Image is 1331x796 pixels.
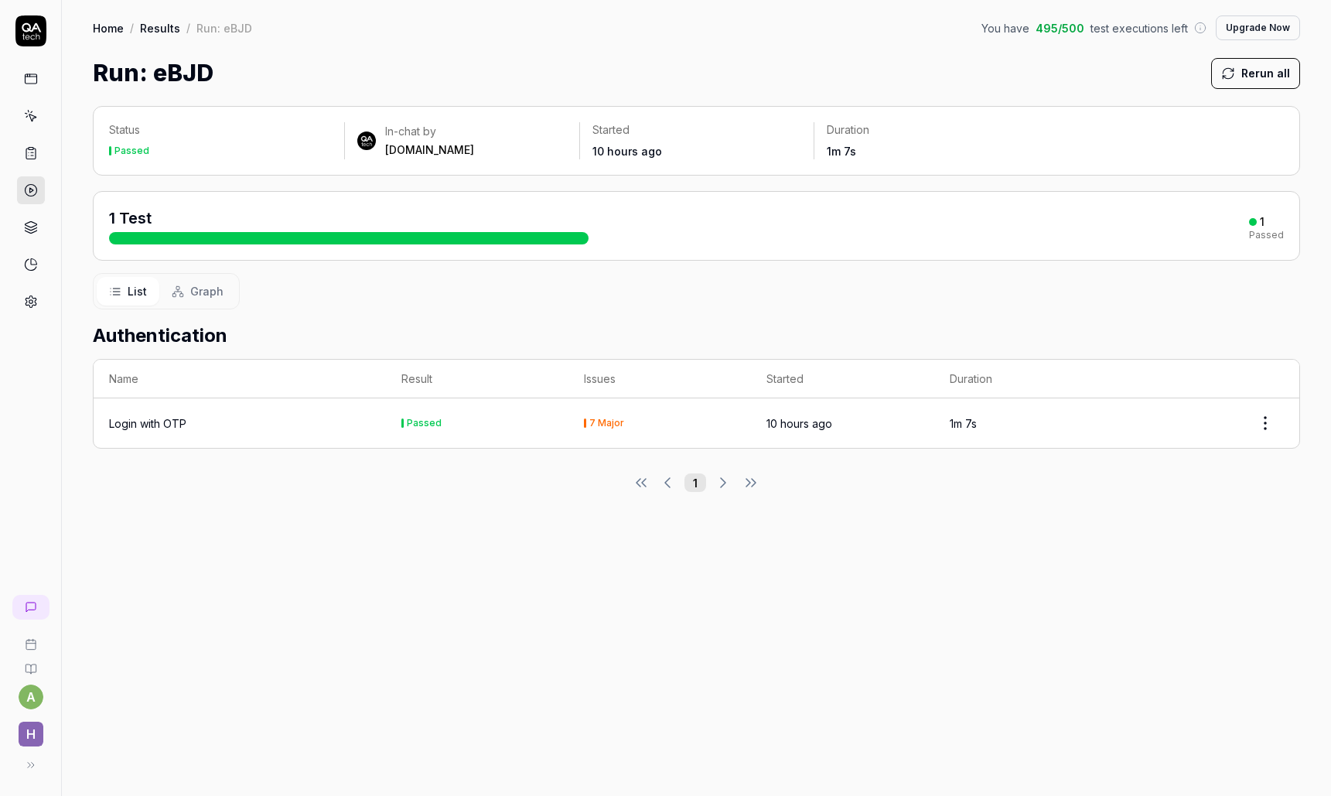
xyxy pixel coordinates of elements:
[407,418,442,428] div: Passed
[159,277,236,306] button: Graph
[97,277,159,306] button: List
[950,417,977,430] time: 1m 7s
[592,145,662,158] time: 10 hours ago
[1216,15,1300,40] button: Upgrade Now
[196,20,252,36] div: Run: eBJD
[186,20,190,36] div: /
[827,122,1036,138] p: Duration
[684,473,706,492] button: 1
[109,209,152,227] span: 1 Test
[751,360,933,398] th: Started
[1211,58,1300,89] button: Rerun all
[385,124,474,139] div: In-chat by
[589,418,624,428] div: 7 Major
[190,283,224,299] span: Graph
[1260,215,1264,229] div: 1
[1090,20,1188,36] span: test executions left
[94,360,386,398] th: Name
[592,122,802,138] p: Started
[981,20,1029,36] span: You have
[12,595,49,620] a: New conversation
[93,56,213,91] h1: Run: eBJD
[109,122,332,138] p: Status
[19,685,43,709] button: a
[130,20,134,36] div: /
[568,360,751,398] th: Issues
[6,651,55,675] a: Documentation
[93,20,124,36] a: Home
[6,626,55,651] a: Book a call with us
[357,132,376,150] img: 7ccf6c19-61ad-4a6c-8811-018b02a1b829.jpg
[1249,231,1284,240] div: Passed
[93,322,1300,350] h2: Authentication
[934,360,1117,398] th: Duration
[386,360,568,398] th: Result
[827,145,856,158] time: 1m 7s
[140,20,180,36] a: Results
[1036,20,1084,36] span: 495 / 500
[19,722,43,746] span: H
[109,415,186,432] a: Login with OTP
[114,146,149,155] div: Passed
[6,709,55,750] button: H
[766,417,832,430] time: 10 hours ago
[128,283,147,299] span: List
[385,142,474,158] div: [DOMAIN_NAME]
